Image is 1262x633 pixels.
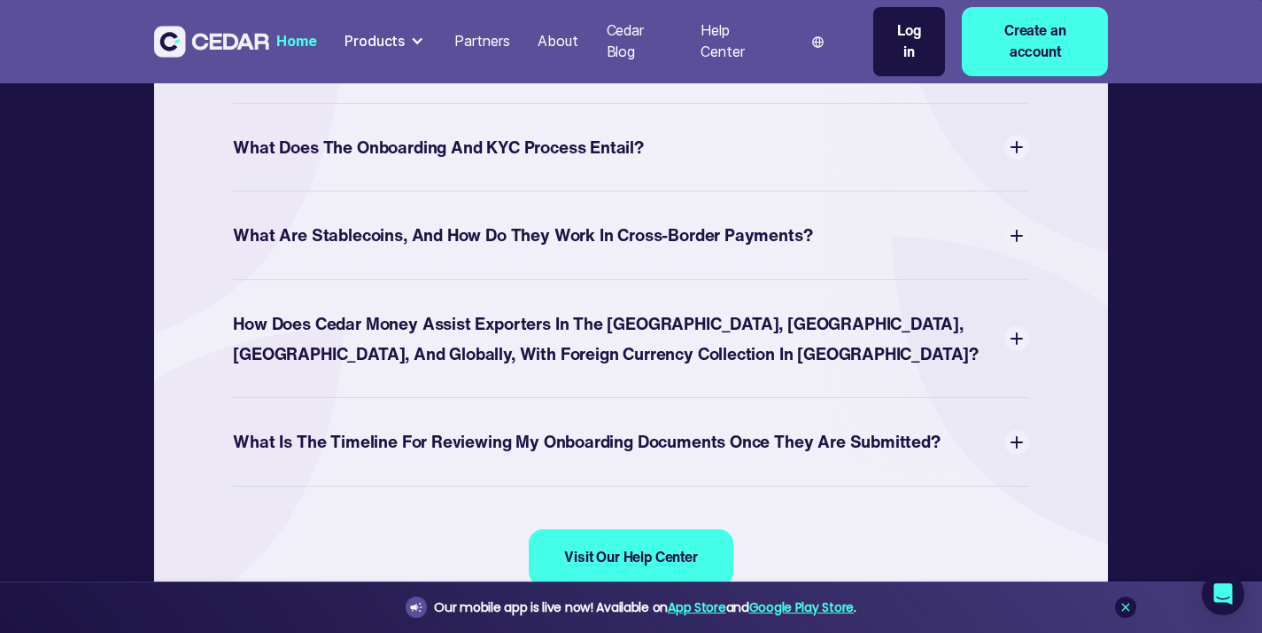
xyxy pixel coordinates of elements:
[434,597,856,619] div: Our mobile app is live now! Available on and .
[454,31,510,52] div: Partners
[233,220,812,250] div: What are Stablecoins, and how do they work in Cross-border Payments?
[233,301,1028,377] div: How does Cedar Money assist Exporters in the [GEOGRAPHIC_DATA], [GEOGRAPHIC_DATA], [GEOGRAPHIC_DA...
[233,213,1028,257] div: What are Stablecoins, and how do they work in Cross-border Payments?
[668,598,725,616] a: App Store
[233,419,1028,464] div: What Is The Timeline for Reviewing My Onboarding Documents Once They are Submitted?
[233,309,1003,370] div: How does Cedar Money assist Exporters in the [GEOGRAPHIC_DATA], [GEOGRAPHIC_DATA], [GEOGRAPHIC_DA...
[530,22,585,61] a: About
[345,31,405,52] div: Products
[538,31,577,52] div: About
[233,426,940,457] div: What Is The Timeline for Reviewing My Onboarding Documents Once They are Submitted?
[233,125,1028,169] div: What Does the Onboarding and KYC Process Entail?
[269,22,323,61] a: Home
[600,12,680,72] a: Cedar Blog
[812,36,824,48] img: world icon
[276,31,316,52] div: Home
[607,20,673,63] div: Cedar Blog
[962,7,1109,76] a: Create an account
[233,132,644,162] div: What Does the Onboarding and KYC Process Entail?
[873,7,945,76] a: Log in
[409,600,423,614] img: announcement
[891,20,927,63] div: Log in
[529,529,732,586] a: Visit Our Help Center
[749,598,854,616] a: Google Play Store
[447,22,517,61] a: Partners
[701,20,773,63] div: Help Center
[693,12,779,72] a: Help Center
[1202,573,1244,615] div: Open Intercom Messenger
[337,24,433,59] div: Products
